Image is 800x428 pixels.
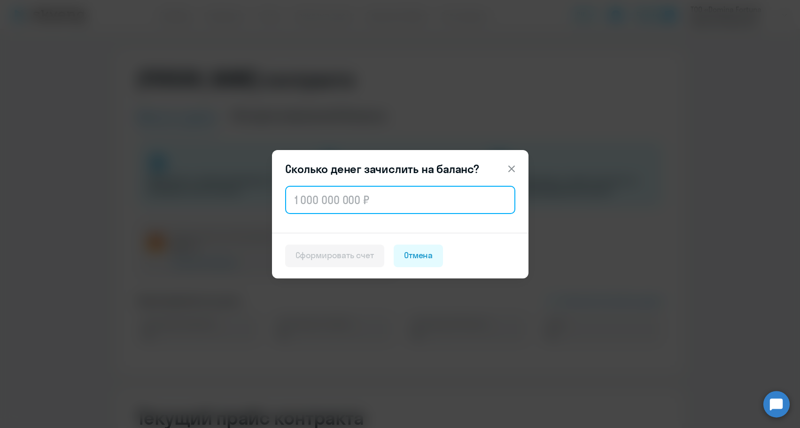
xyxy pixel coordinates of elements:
input: 1 000 000 000 ₽ [285,186,515,214]
div: Сформировать счет [295,249,374,262]
header: Сколько денег зачислить на баланс? [272,161,528,176]
button: Отмена [394,245,443,267]
button: Сформировать счет [285,245,384,267]
div: Отмена [404,249,433,262]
